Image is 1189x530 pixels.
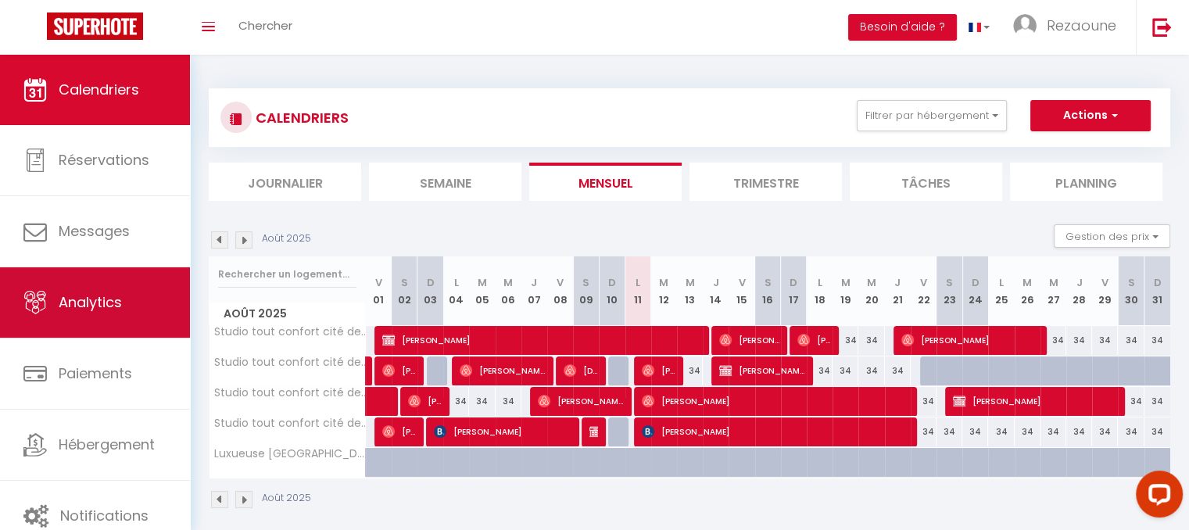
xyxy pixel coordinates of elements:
[469,387,495,416] div: 34
[599,256,625,326] th: 10
[703,256,729,326] th: 14
[238,17,292,34] span: Chercher
[677,356,703,385] div: 34
[496,387,521,416] div: 34
[719,325,779,355] span: [PERSON_NAME]
[848,14,957,41] button: Besoin d'aide ?
[911,417,937,446] div: 34
[1015,256,1040,326] th: 26
[417,256,443,326] th: 03
[252,100,349,135] h3: CALENDRIERS
[1013,14,1037,38] img: ...
[867,275,876,290] abbr: M
[738,275,745,290] abbr: V
[937,417,962,446] div: 34
[625,256,651,326] th: 11
[1066,326,1092,355] div: 34
[659,275,668,290] abbr: M
[469,256,495,326] th: 05
[937,256,962,326] th: 23
[1066,256,1092,326] th: 28
[59,435,155,454] span: Hébergement
[713,275,719,290] abbr: J
[212,356,368,368] span: Studio tout confort cité de la gastronomie (2)
[212,417,368,429] span: Studio tout confort cité de la gastronomie (4)
[454,275,459,290] abbr: L
[443,387,469,416] div: 34
[1040,256,1066,326] th: 27
[677,256,703,326] th: 13
[427,275,435,290] abbr: D
[807,256,833,326] th: 18
[858,326,884,355] div: 34
[1047,16,1116,35] span: Rezaoune
[1048,275,1058,290] abbr: M
[807,356,833,385] div: 34
[1092,326,1118,355] div: 34
[1030,100,1151,131] button: Actions
[972,275,979,290] abbr: D
[833,256,858,326] th: 19
[209,163,361,201] li: Journalier
[218,260,356,288] input: Rechercher un logement...
[857,100,1007,131] button: Filtrer par hébergement
[833,356,858,385] div: 34
[521,256,547,326] th: 07
[719,356,805,385] span: [PERSON_NAME]
[392,256,417,326] th: 02
[1054,224,1170,248] button: Gestion des prix
[850,163,1002,201] li: Tâches
[401,275,408,290] abbr: S
[589,417,598,446] span: [PERSON_NAME]
[608,275,616,290] abbr: D
[1152,17,1172,37] img: logout
[47,13,143,40] img: Super Booking
[382,356,417,385] span: [PERSON_NAME]
[538,386,624,416] span: [PERSON_NAME]
[833,326,858,355] div: 34
[375,275,382,290] abbr: V
[1092,417,1118,446] div: 34
[755,256,781,326] th: 16
[212,448,368,460] span: Luxueuse [GEOGRAPHIC_DATA]
[60,506,149,525] span: Notifications
[382,417,417,446] span: [PERSON_NAME]
[59,150,149,170] span: Réservations
[1118,417,1144,446] div: 34
[686,275,695,290] abbr: M
[765,275,772,290] abbr: S
[818,275,822,290] abbr: L
[262,491,311,506] p: Août 2025
[529,163,682,201] li: Mensuel
[1076,275,1083,290] abbr: J
[642,356,676,385] span: [PERSON_NAME]
[1118,256,1144,326] th: 30
[781,256,807,326] th: 17
[651,256,677,326] th: 12
[212,326,368,338] span: Studio tout confort cité de la gastronomie (1)
[642,386,908,416] span: [PERSON_NAME]
[790,275,797,290] abbr: D
[210,303,365,325] span: Août 2025
[531,275,537,290] abbr: J
[946,275,953,290] abbr: S
[689,163,842,201] li: Trimestre
[999,275,1004,290] abbr: L
[1154,275,1162,290] abbr: D
[901,325,1039,355] span: [PERSON_NAME]
[1022,275,1032,290] abbr: M
[1092,256,1118,326] th: 29
[988,256,1014,326] th: 25
[408,386,442,416] span: [PERSON_NAME]
[962,256,988,326] th: 24
[262,231,311,246] p: Août 2025
[841,275,851,290] abbr: M
[885,356,911,385] div: 34
[1010,163,1162,201] li: Planning
[547,256,573,326] th: 08
[642,417,908,446] span: [PERSON_NAME]
[797,325,832,355] span: [PERSON_NAME]
[962,417,988,446] div: 34
[894,275,901,290] abbr: J
[636,275,640,290] abbr: L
